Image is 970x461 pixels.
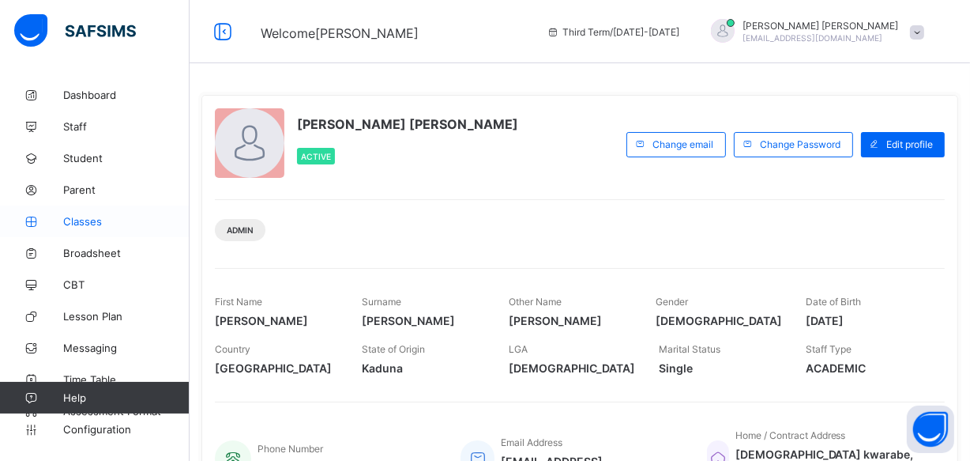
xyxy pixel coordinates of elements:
span: Edit profile [886,138,933,150]
span: State of Origin [362,343,425,355]
span: [GEOGRAPHIC_DATA] [215,361,338,375]
div: FrancisVICTOR [695,19,932,45]
span: [PERSON_NAME] [362,314,485,327]
span: session/term information [547,26,679,38]
span: Student [63,152,190,164]
span: Messaging [63,342,190,354]
span: Welcome [PERSON_NAME] [261,25,419,41]
span: [DATE] [806,314,929,327]
span: Time Table [63,373,190,386]
span: [PERSON_NAME] [PERSON_NAME] [297,116,518,132]
img: safsims [14,14,136,47]
span: LGA [509,343,528,355]
span: Broadsheet [63,247,190,259]
span: ACADEMIC [806,361,929,375]
span: Date of Birth [806,296,861,308]
span: CBT [63,278,190,291]
span: Parent [63,183,190,196]
span: [PERSON_NAME] [215,314,338,327]
span: Configuration [63,423,189,436]
span: Kaduna [362,361,485,375]
button: Open asap [907,406,954,453]
span: Home / Contract Address [735,429,846,441]
span: Admin [227,225,254,235]
span: Surname [362,296,401,308]
span: [PERSON_NAME] [509,314,632,327]
span: Phone Number [258,443,323,455]
span: Country [215,343,250,355]
span: Staff Type [806,343,852,355]
span: [DEMOGRAPHIC_DATA] [656,314,782,327]
span: Lesson Plan [63,310,190,323]
span: Staff [63,120,190,133]
span: Active [301,152,331,161]
span: Change email [652,138,713,150]
span: Gender [656,296,688,308]
span: Help [63,391,189,404]
span: Dashboard [63,89,190,101]
span: [DEMOGRAPHIC_DATA] [509,361,635,375]
span: [PERSON_NAME] [PERSON_NAME] [743,20,898,32]
span: Other Name [509,296,562,308]
span: Single [659,361,782,375]
span: Change Password [760,138,840,150]
span: Email Address [501,436,562,448]
span: First Name [215,296,262,308]
span: Marital Status [659,343,720,355]
span: [EMAIL_ADDRESS][DOMAIN_NAME] [743,33,882,43]
span: Classes [63,215,190,228]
